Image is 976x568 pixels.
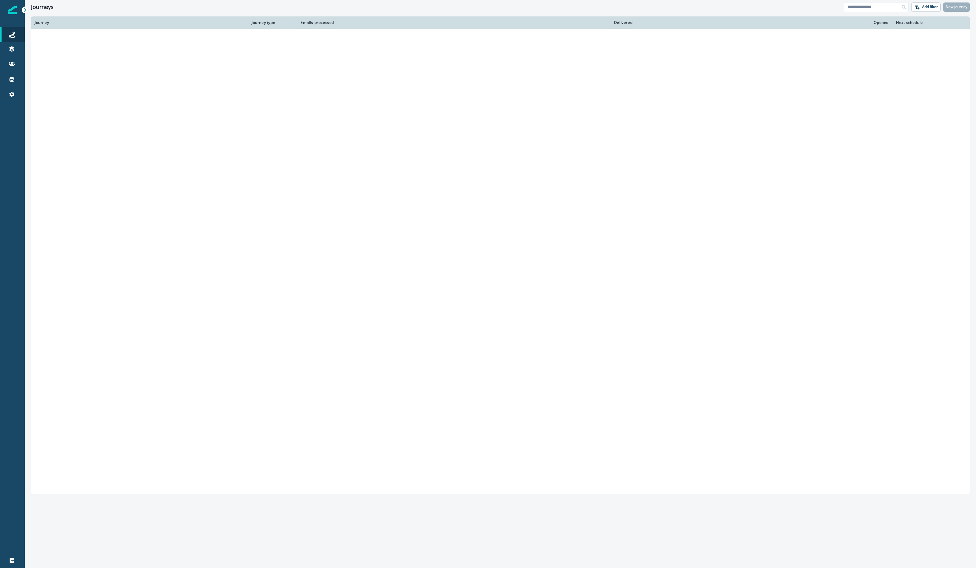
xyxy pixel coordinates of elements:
[640,20,889,25] div: Opened
[943,2,970,12] button: New journey
[911,2,941,12] button: Add filter
[341,20,632,25] div: Delivered
[35,20,244,25] div: Journey
[946,5,967,9] p: New journey
[298,20,334,25] div: Emails processed
[8,6,17,14] img: Inflection
[896,20,951,25] div: Next schedule
[922,5,938,9] p: Add filter
[252,20,291,25] div: Journey type
[31,4,54,11] h1: Journeys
